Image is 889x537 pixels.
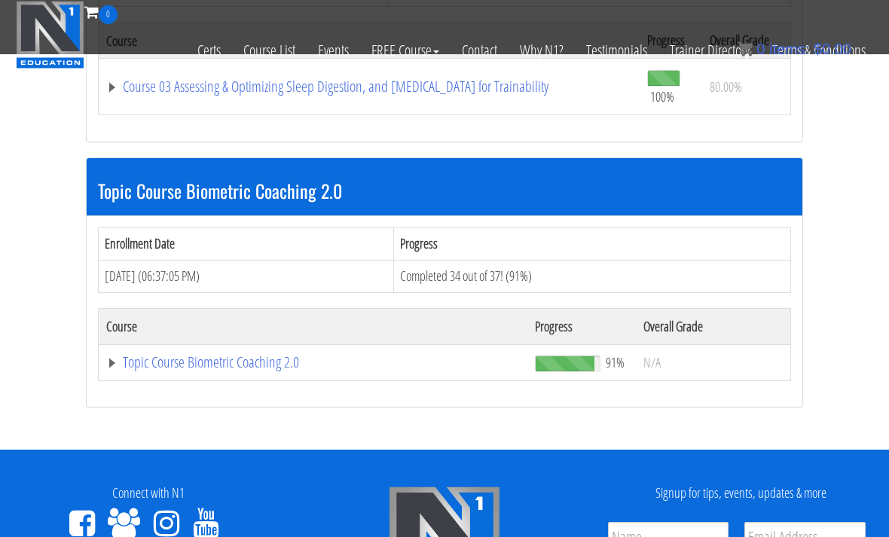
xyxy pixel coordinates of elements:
bdi: 0.00 [814,41,851,57]
th: Overall Grade [636,308,790,344]
a: Testimonials [575,24,658,77]
a: Topic Course Biometric Coaching 2.0 [106,355,520,370]
span: 100% [650,88,674,105]
a: Why N1? [509,24,575,77]
a: Trainer Directory [658,24,761,77]
th: Progress [527,308,636,344]
img: n1-education [16,1,84,69]
span: 0 [756,41,765,57]
span: 0 [99,5,118,24]
span: $ [814,41,822,57]
h3: Topic Course Biometric Coaching 2.0 [98,181,791,200]
th: Enrollment Date [99,228,394,261]
th: Progress [394,228,791,261]
a: Terms & Conditions [761,24,877,77]
img: icon11.png [738,41,753,56]
a: FREE Course [360,24,451,77]
a: 0 items: $0.00 [738,41,851,57]
h4: Connect with N1 [11,486,285,501]
td: 80.00% [702,59,791,115]
a: Contact [451,24,509,77]
a: Course List [232,24,307,77]
h4: Signup for tips, events, updates & more [604,486,878,501]
a: Events [307,24,360,77]
a: Course 03 Assessing & Optimizing Sleep Digestion, and [MEDICAL_DATA] for Trainability [106,79,632,94]
span: items: [769,41,809,57]
td: [DATE] (06:37:05 PM) [99,260,394,292]
span: 91% [606,354,625,371]
td: N/A [636,344,790,380]
td: Completed 34 out of 37! (91%) [394,260,791,292]
a: Certs [186,24,232,77]
a: 0 [84,2,118,22]
th: Course [99,308,528,344]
